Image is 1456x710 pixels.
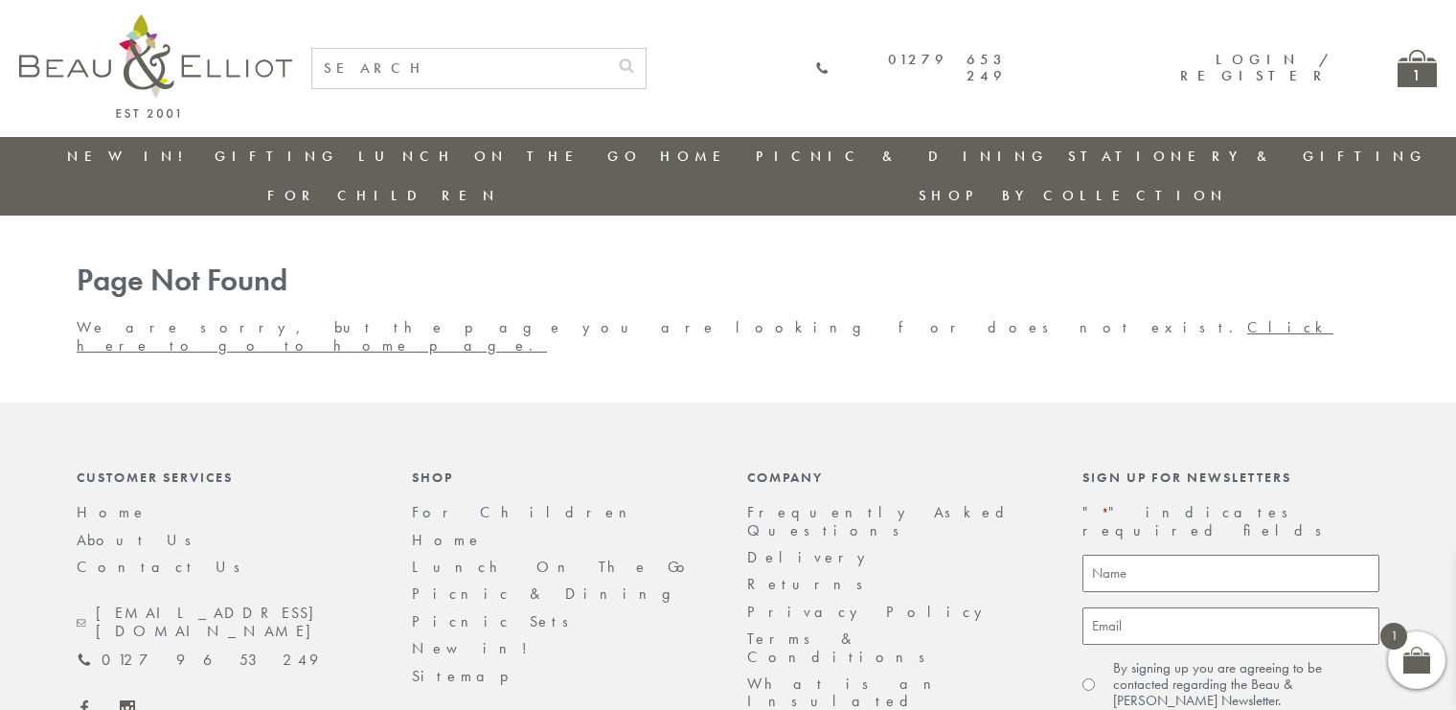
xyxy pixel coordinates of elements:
[756,147,1049,166] a: Picnic & Dining
[660,147,737,166] a: Home
[747,470,1044,485] div: Company
[747,629,938,666] a: Terms & Conditions
[1113,660,1379,710] label: By signing up you are agreeing to be contacted regarding the Beau & [PERSON_NAME] Newsletter.
[1068,147,1427,166] a: Stationery & Gifting
[412,502,642,522] a: For Children
[412,470,709,485] div: Shop
[412,530,483,550] a: Home
[57,263,1399,355] div: We are sorry, but the page you are looking for does not exist.
[412,666,535,686] a: Sitemap
[77,652,318,669] a: 01279 653 249
[412,611,581,631] a: Picnic Sets
[747,602,992,622] a: Privacy Policy
[77,317,1333,355] a: Click here to go to home page.
[1082,470,1379,485] div: Sign up for newsletters
[358,147,642,166] a: Lunch On The Go
[77,605,374,640] a: [EMAIL_ADDRESS][DOMAIN_NAME]
[77,502,148,522] a: Home
[1082,607,1379,645] input: Email
[747,547,876,567] a: Delivery
[267,186,500,205] a: For Children
[919,186,1228,205] a: Shop by collection
[77,530,204,550] a: About Us
[67,147,195,166] a: New in!
[747,502,1016,539] a: Frequently Asked Questions
[77,557,253,577] a: Contact Us
[312,49,607,88] input: SEARCH
[412,557,696,577] a: Lunch On The Go
[412,584,690,604] a: Picnic & Dining
[1082,555,1379,592] input: Name
[77,263,1379,299] h1: Page Not Found
[815,52,1007,85] a: 01279 653 249
[77,470,374,485] div: Customer Services
[412,638,541,658] a: New in!
[19,14,292,118] img: logo
[1082,504,1379,539] p: " " indicates required fields
[747,574,876,594] a: Returns
[1398,50,1437,87] a: 1
[1180,50,1331,85] a: Login / Register
[215,147,339,166] a: Gifting
[1380,623,1407,650] span: 1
